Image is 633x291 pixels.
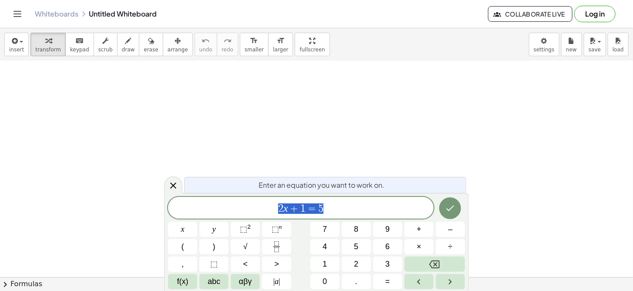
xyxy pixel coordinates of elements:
[122,47,135,53] span: draw
[342,239,371,254] button: 5
[404,257,465,272] button: Backspace
[354,223,358,235] span: 8
[342,257,371,272] button: 2
[288,203,301,214] span: +
[199,257,229,272] button: Placeholder
[4,33,29,56] button: insert
[223,36,232,46] i: redo
[574,6,616,22] button: Log in
[262,222,291,237] button: Superscript
[195,33,217,56] button: undoundo
[310,257,340,272] button: 1
[323,241,327,253] span: 4
[272,225,279,233] span: ⬚
[222,47,233,53] span: redo
[354,241,358,253] span: 5
[231,222,260,237] button: Squared
[448,223,452,235] span: –
[310,239,340,254] button: 4
[231,257,260,272] button: Less than
[354,258,358,270] span: 2
[177,276,189,288] span: f(x)
[199,222,229,237] button: y
[589,47,601,53] span: save
[417,241,421,253] span: ×
[608,33,629,56] button: load
[231,274,260,289] button: Greek alphabet
[240,33,269,56] button: format_sizesmaller
[295,33,330,56] button: fullscreen
[385,276,390,288] span: =
[182,241,184,253] span: (
[310,222,340,237] button: 7
[9,47,24,53] span: insert
[139,33,163,56] button: erase
[439,197,461,219] button: Done
[373,222,402,237] button: 9
[217,33,238,56] button: redoredo
[283,203,288,214] var: x
[181,223,185,235] span: x
[300,203,306,214] span: 1
[566,47,577,53] span: new
[404,274,434,289] button: Left arrow
[279,277,280,286] span: |
[276,36,285,46] i: format_size
[323,276,327,288] span: 0
[385,258,390,270] span: 3
[35,10,78,18] a: Whiteboards
[273,277,275,286] span: |
[231,239,260,254] button: Square root
[436,274,465,289] button: Right arrow
[239,276,252,288] span: αβγ
[279,223,282,230] sup: n
[373,274,402,289] button: Equals
[117,33,140,56] button: draw
[259,180,384,190] span: Enter an equation you want to work on.
[245,47,264,53] span: smaller
[584,33,606,56] button: save
[273,276,280,288] span: a
[495,10,565,18] span: Collaborate Live
[247,223,251,230] sup: 2
[240,225,247,233] span: ⬚
[323,223,327,235] span: 7
[436,222,465,237] button: Minus
[488,6,572,22] button: Collaborate Live
[199,47,212,53] span: undo
[75,36,84,46] i: keyboard
[168,257,197,272] button: ,
[199,239,229,254] button: )
[182,258,184,270] span: ,
[436,239,465,254] button: Divide
[202,36,210,46] i: undo
[30,33,66,56] button: transform
[373,239,402,254] button: 6
[144,47,158,53] span: erase
[168,222,197,237] button: x
[210,258,218,270] span: ⬚
[404,239,434,254] button: Times
[208,276,220,288] span: abc
[278,203,283,214] span: 2
[561,33,582,56] button: new
[534,47,555,53] span: settings
[342,274,371,289] button: .
[342,222,371,237] button: 8
[212,223,216,235] span: y
[404,222,434,237] button: Plus
[310,274,340,289] button: 0
[385,241,390,253] span: 6
[262,239,291,254] button: Fraction
[274,258,279,270] span: >
[98,47,113,53] span: scrub
[35,47,61,53] span: transform
[448,241,453,253] span: ÷
[323,258,327,270] span: 1
[262,274,291,289] button: Absolute value
[417,223,421,235] span: +
[250,36,258,46] i: format_size
[300,47,325,53] span: fullscreen
[262,257,291,272] button: Greater than
[243,241,248,253] span: √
